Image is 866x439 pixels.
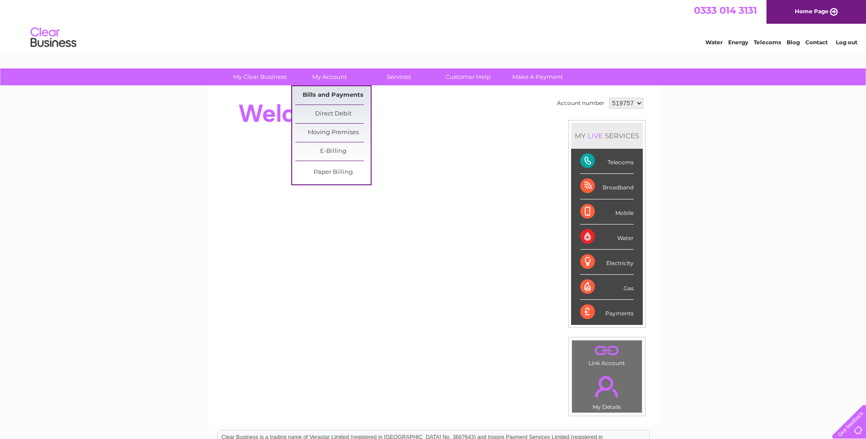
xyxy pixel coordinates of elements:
[430,68,506,85] a: Customer Help
[295,86,371,105] a: Bills and Payments
[580,300,634,324] div: Payments
[705,39,723,46] a: Water
[754,39,781,46] a: Telecoms
[836,39,857,46] a: Log out
[292,68,367,85] a: My Account
[580,225,634,250] div: Water
[295,163,371,182] a: Paper Billing
[555,95,607,111] td: Account number
[30,24,77,52] img: logo.png
[572,368,642,413] td: My Details
[295,105,371,123] a: Direct Debit
[295,142,371,161] a: E-Billing
[805,39,828,46] a: Contact
[571,123,643,149] div: MY SERVICES
[361,68,436,85] a: Services
[572,340,642,369] td: Link Account
[574,343,640,359] a: .
[586,131,605,140] div: LIVE
[580,250,634,275] div: Electricity
[694,5,757,16] a: 0333 014 3131
[222,68,298,85] a: My Clear Business
[580,199,634,225] div: Mobile
[580,275,634,300] div: Gas
[218,5,649,44] div: Clear Business is a trading name of Verastar Limited (registered in [GEOGRAPHIC_DATA] No. 3667643...
[580,174,634,199] div: Broadband
[580,149,634,174] div: Telecoms
[787,39,800,46] a: Blog
[295,124,371,142] a: Moving Premises
[500,68,575,85] a: Make A Payment
[728,39,748,46] a: Energy
[574,371,640,402] a: .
